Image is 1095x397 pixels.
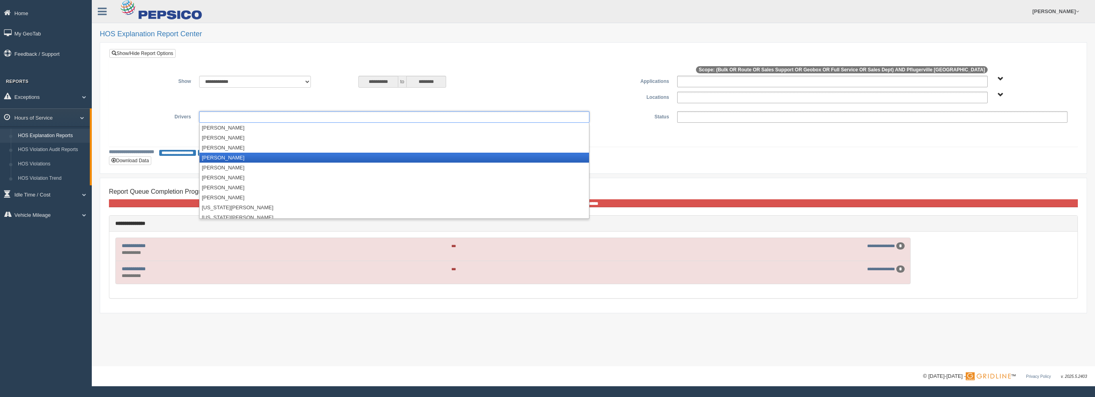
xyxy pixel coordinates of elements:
[398,76,406,88] span: to
[14,157,90,171] a: HOS Violations
[100,30,1087,38] h2: HOS Explanation Report Center
[14,129,90,143] a: HOS Explanation Reports
[115,76,195,85] label: Show
[109,49,176,58] a: Show/Hide Report Options
[14,171,90,186] a: HOS Violation Trend
[115,111,195,121] label: Drivers
[200,193,589,202] li: [PERSON_NAME]
[200,183,589,193] li: [PERSON_NAME]
[966,372,1011,380] img: Gridline
[109,156,151,165] button: Download Data
[923,372,1087,381] div: © [DATE]-[DATE] - ™
[200,163,589,173] li: [PERSON_NAME]
[200,173,589,183] li: [PERSON_NAME]
[593,92,673,101] label: Locations
[200,143,589,153] li: [PERSON_NAME]
[1026,374,1051,379] a: Privacy Policy
[696,66,988,73] span: Scope: (Bulk OR Route OR Sales Support OR Geobox OR Full Service OR Sales Dept) AND Pflugerville ...
[109,188,1078,195] h4: Report Queue Completion Progress:
[593,111,673,121] label: Status
[200,202,589,212] li: [US_STATE][PERSON_NAME]
[593,76,673,85] label: Applications
[200,123,589,133] li: [PERSON_NAME]
[200,133,589,143] li: [PERSON_NAME]
[200,153,589,163] li: [PERSON_NAME]
[200,212,589,222] li: [US_STATE][PERSON_NAME]
[14,143,90,157] a: HOS Violation Audit Reports
[1061,374,1087,379] span: v. 2025.5.2403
